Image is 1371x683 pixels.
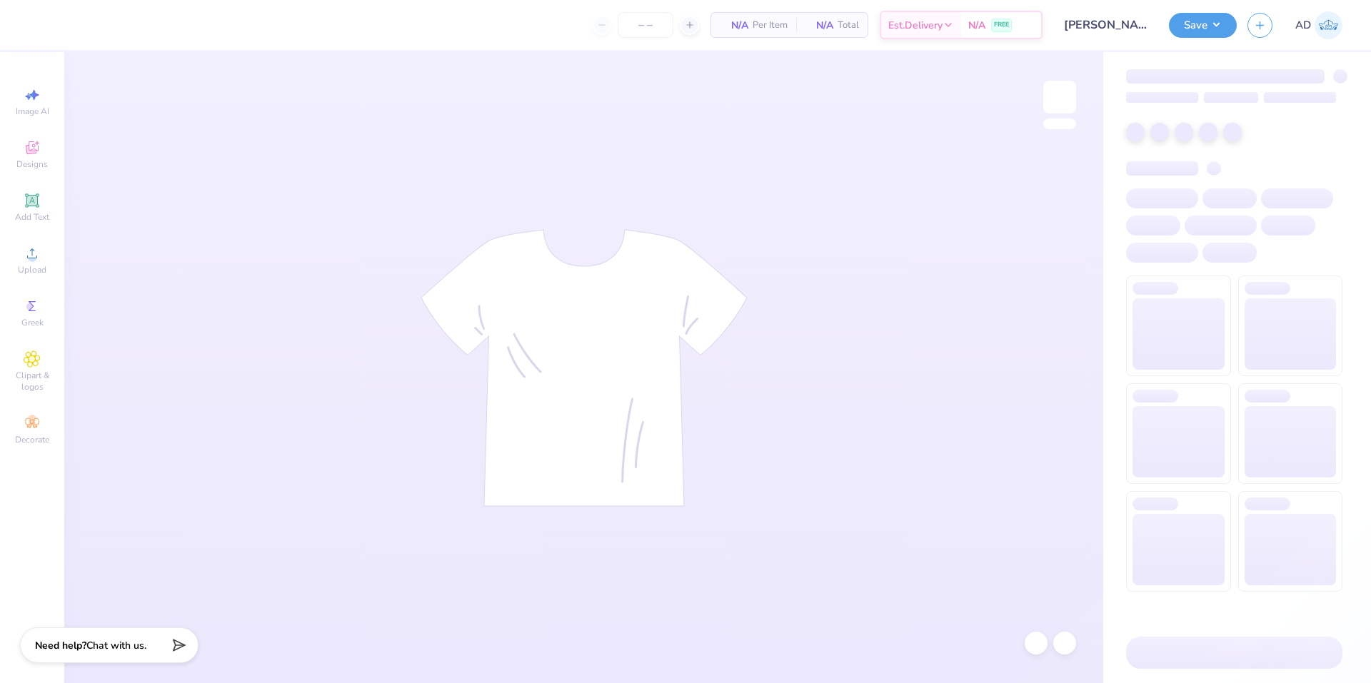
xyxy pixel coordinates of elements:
span: Image AI [16,106,49,117]
span: N/A [805,18,833,33]
span: Greek [21,317,44,328]
span: Per Item [753,18,788,33]
span: FREE [994,20,1009,30]
input: – – [618,12,673,38]
span: Add Text [15,211,49,223]
span: Est. Delivery [888,18,943,33]
img: tee-skeleton.svg [421,229,748,507]
span: N/A [968,18,985,33]
span: Upload [18,264,46,275]
span: N/A [720,18,748,33]
span: Chat with us. [86,639,146,652]
img: Aldro Dalugdog [1315,11,1342,39]
input: Untitled Design [1053,11,1158,39]
span: Decorate [15,434,49,445]
span: Designs [16,158,48,170]
a: AD [1295,11,1342,39]
strong: Need help? [35,639,86,652]
span: AD [1295,17,1311,34]
button: Save [1169,13,1237,38]
span: Total [838,18,859,33]
span: Clipart & logos [7,370,57,393]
